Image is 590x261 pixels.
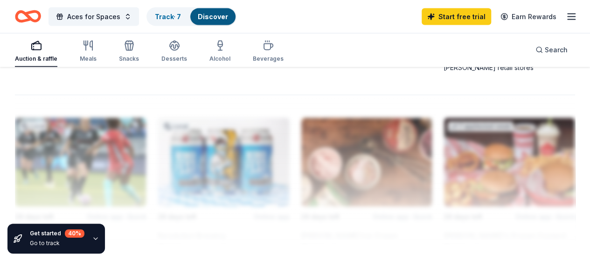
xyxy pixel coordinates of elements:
[495,8,562,25] a: Earn Rewards
[15,6,41,28] a: Home
[161,36,187,67] button: Desserts
[30,229,84,238] div: Get started
[119,36,139,67] button: Snacks
[253,55,284,63] div: Beverages
[30,240,84,247] div: Go to track
[67,11,120,22] span: Aces for Spaces
[209,55,230,63] div: Alcohol
[80,36,97,67] button: Meals
[528,41,575,59] button: Search
[155,13,181,21] a: Track· 7
[15,55,57,63] div: Auction & raffle
[80,55,97,63] div: Meals
[65,229,84,238] div: 40 %
[119,55,139,63] div: Snacks
[198,13,228,21] a: Discover
[253,36,284,67] button: Beverages
[161,55,187,63] div: Desserts
[146,7,236,26] button: Track· 7Discover
[15,36,57,67] button: Auction & raffle
[422,8,491,25] a: Start free trial
[545,44,568,56] span: Search
[209,36,230,67] button: Alcohol
[49,7,139,26] button: Aces for Spaces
